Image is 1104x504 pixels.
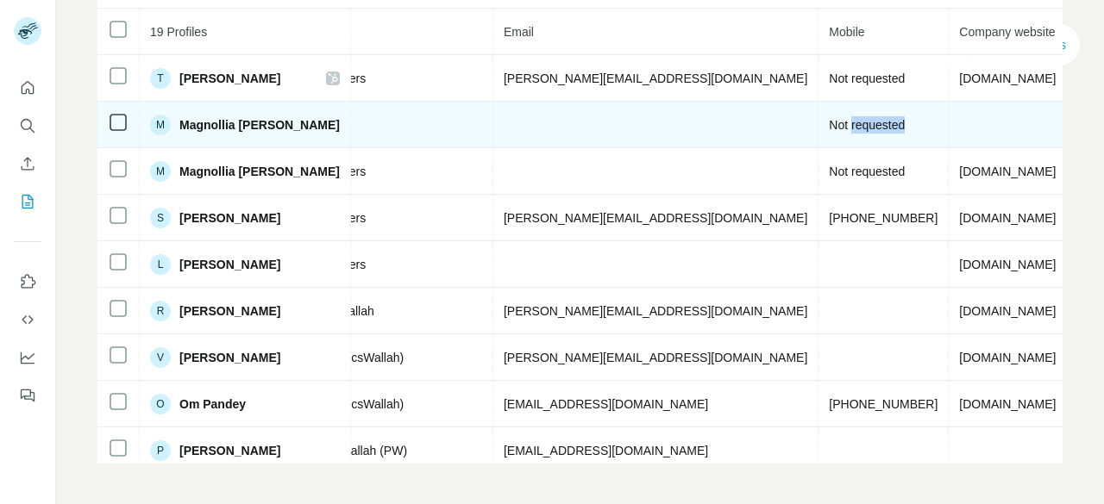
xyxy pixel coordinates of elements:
[829,165,905,178] span: Not requested
[959,25,1055,39] span: Company website
[14,304,41,335] button: Use Surfe API
[504,304,807,318] span: [PERSON_NAME][EMAIL_ADDRESS][DOMAIN_NAME]
[150,440,171,461] div: P
[179,442,280,459] span: [PERSON_NAME]
[14,266,41,297] button: Use Surfe on LinkedIn
[295,442,407,459] span: Physics Wallah (PW)
[179,116,340,134] span: Magnollia [PERSON_NAME]
[959,211,1056,225] span: [DOMAIN_NAME]
[14,342,41,373] button: Dashboard
[179,395,246,413] span: Om Pandey
[150,68,171,89] div: T
[504,25,534,39] span: Email
[829,118,905,132] span: Not requested
[14,380,41,411] button: Feedback
[150,208,171,228] div: S
[829,25,864,39] span: Mobile
[829,72,905,85] span: Not requested
[959,258,1056,271] span: [DOMAIN_NAME]
[504,72,807,85] span: [PERSON_NAME][EMAIL_ADDRESS][DOMAIN_NAME]
[829,397,938,411] span: [PHONE_NUMBER]
[150,115,171,135] div: M
[179,349,280,366] span: [PERSON_NAME]
[150,25,207,39] span: 19 Profiles
[959,304,1056,318] span: [DOMAIN_NAME]
[14,186,41,217] button: My lists
[829,211,938,225] span: [PHONE_NUMBER]
[179,163,340,180] span: Magnollia [PERSON_NAME]
[504,444,708,457] span: [EMAIL_ADDRESS][DOMAIN_NAME]
[959,165,1056,178] span: [DOMAIN_NAME]
[179,209,280,227] span: [PERSON_NAME]
[179,302,280,320] span: [PERSON_NAME]
[179,70,280,87] span: [PERSON_NAME]
[150,347,171,368] div: V
[150,301,171,321] div: R
[959,351,1056,364] span: [DOMAIN_NAME]
[14,110,41,141] button: Search
[179,256,280,273] span: [PERSON_NAME]
[504,351,807,364] span: [PERSON_NAME][EMAIL_ADDRESS][DOMAIN_NAME]
[14,72,41,103] button: Quick start
[14,148,41,179] button: Enrich CSV
[150,394,171,414] div: O
[150,254,171,275] div: L
[959,72,1056,85] span: [DOMAIN_NAME]
[959,397,1056,411] span: [DOMAIN_NAME]
[504,397,708,411] span: [EMAIL_ADDRESS][DOMAIN_NAME]
[150,161,171,182] div: M
[504,211,807,225] span: [PERSON_NAME][EMAIL_ADDRESS][DOMAIN_NAME]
